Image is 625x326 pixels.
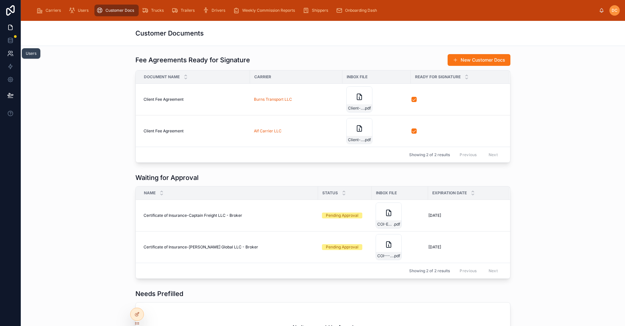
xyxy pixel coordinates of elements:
[428,244,502,250] a: [DATE]
[144,74,180,80] span: Document Name
[254,128,339,134] a: Alf Carrier LLC
[105,8,134,13] span: Customer Docs
[326,244,358,250] div: Pending Approval
[67,5,93,16] a: Users
[393,253,400,259] span: .pdf
[201,5,230,16] a: Drivers
[376,190,397,196] span: Inbox File
[212,8,225,13] span: Drivers
[376,234,424,260] a: COI---Contingent---Exp-6.1.26.pdf
[26,51,36,56] div: Users
[612,8,618,13] span: DC
[135,29,204,38] h1: Customer Documents
[254,97,339,102] a: Burns Transport LLC
[170,5,199,16] a: Trailers
[312,8,328,13] span: Shippers
[46,8,61,13] span: Carriers
[144,128,246,134] a: Client Fee Agreement
[254,97,292,102] a: Burns Transport LLC
[448,54,510,66] button: New Customer Docs
[254,128,282,134] a: Alf Carrier LLC
[377,222,393,227] span: COI-Exp-6-1-26
[334,5,382,16] a: Onboarding Dash
[393,222,400,227] span: .pdf
[432,190,467,196] span: Expiration Date
[409,268,450,274] span: Showing 2 of 2 results
[428,244,441,250] span: [DATE]
[364,137,371,142] span: .pdf
[140,5,168,16] a: Trucks
[301,5,333,16] a: Shippers
[322,213,368,218] a: Pending Approval
[135,173,199,182] h1: Waiting for Approval
[144,244,314,250] a: Certificate of Insurance-[PERSON_NAME] Global LLC - Broker
[231,5,299,16] a: Weekly Commission Reports
[144,213,242,218] span: Certificate of Insurance-Captain Freight LLC - Broker
[346,118,407,144] a: Client-Fee-Agreement-11/20/24.pdf
[322,244,368,250] a: Pending Approval
[144,213,314,218] a: Certificate of Insurance-Captain Freight LLC - Broker
[181,8,195,13] span: Trailers
[242,8,295,13] span: Weekly Commission Reports
[347,74,368,80] span: Inbox File
[428,213,502,218] a: [DATE]
[135,289,183,298] h1: Needs Prefilled
[376,202,424,229] a: COI-Exp-6-1-26.pdf
[94,5,139,16] a: Customer Docs
[348,106,364,111] span: Client-Fee-Agreement-11/20/24
[326,213,358,218] div: Pending Approval
[135,55,250,65] h1: Fee Agreements Ready for Signature
[144,97,184,102] span: Client Fee Agreement
[78,8,89,13] span: Users
[31,3,599,18] div: scrollable content
[409,152,450,157] span: Showing 2 of 2 results
[144,97,246,102] a: Client Fee Agreement
[345,8,377,13] span: Onboarding Dash
[428,213,441,218] span: [DATE]
[348,137,364,142] span: Client-Fee-Agreement-11/20/24
[254,74,271,80] span: Carrier
[144,244,258,250] span: Certificate of Insurance-[PERSON_NAME] Global LLC - Broker
[35,5,65,16] a: Carriers
[322,190,338,196] span: Status
[346,86,407,112] a: Client-Fee-Agreement-11/20/24.pdf
[151,8,164,13] span: Trucks
[144,190,156,196] span: Name
[144,128,184,134] span: Client Fee Agreement
[415,74,461,80] span: Ready for Signature
[377,253,393,259] span: COI---Contingent---Exp-6.1.26
[364,106,371,111] span: .pdf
